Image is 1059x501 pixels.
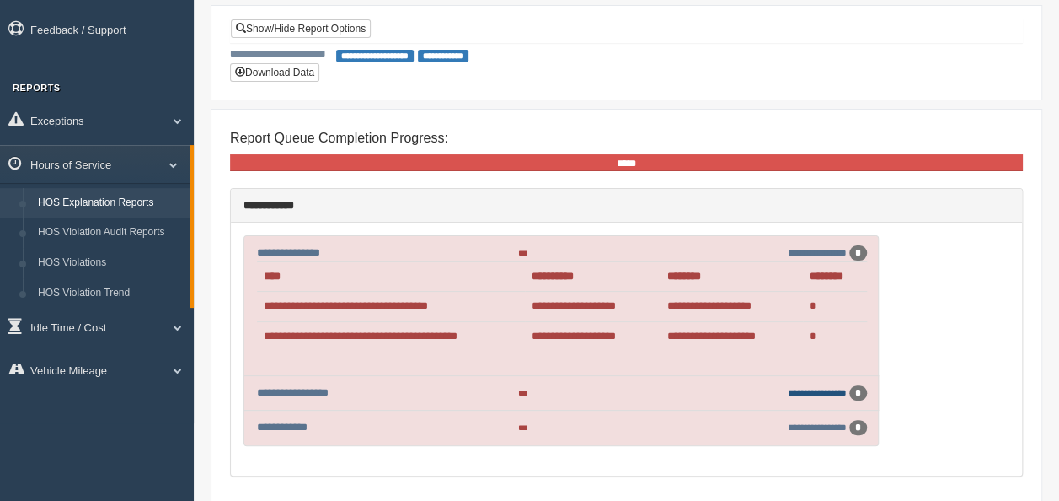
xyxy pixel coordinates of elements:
h4: Report Queue Completion Progress: [230,131,1023,146]
a: Show/Hide Report Options [231,19,371,38]
a: HOS Explanation Reports [30,188,190,218]
a: HOS Violation Trend [30,278,190,309]
button: Download Data [230,63,319,82]
a: HOS Violation Audit Reports [30,218,190,248]
a: HOS Violations [30,248,190,278]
